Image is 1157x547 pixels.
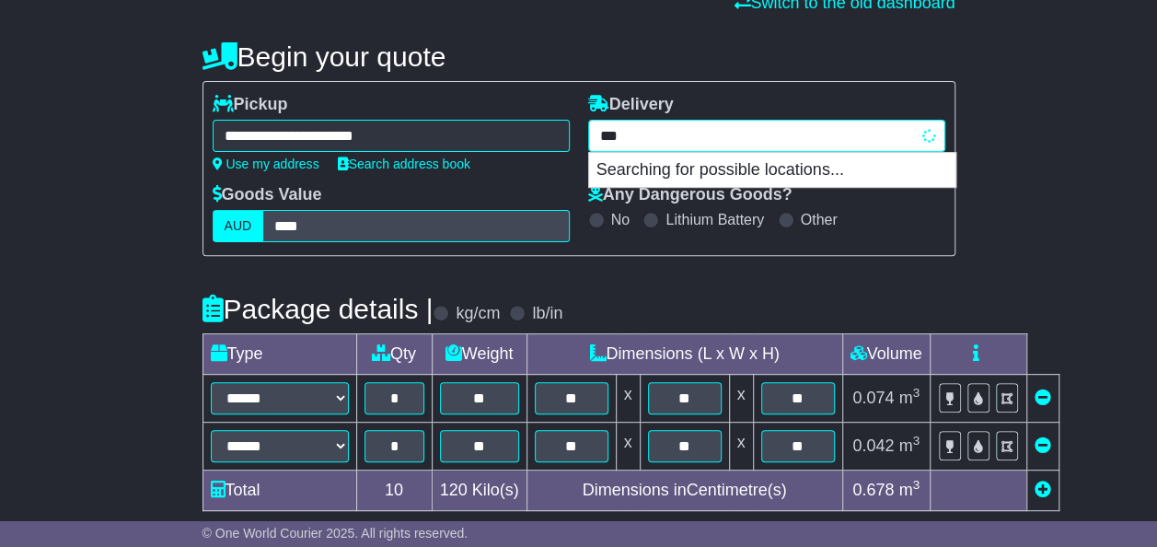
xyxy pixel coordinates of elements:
[213,210,264,242] label: AUD
[526,334,842,375] td: Dimensions (L x W x H)
[1035,436,1051,455] a: Remove this item
[526,471,842,511] td: Dimensions in Centimetre(s)
[852,436,894,455] span: 0.042
[356,334,432,375] td: Qty
[456,304,500,324] label: kg/cm
[1035,481,1051,499] a: Add new item
[1035,389,1051,407] a: Remove this item
[801,211,838,228] label: Other
[912,434,920,448] sup: 3
[213,157,319,171] a: Use my address
[616,423,640,471] td: x
[440,481,468,499] span: 120
[912,478,920,492] sup: 3
[898,389,920,407] span: m
[202,334,356,375] td: Type
[912,386,920,400] sup: 3
[432,471,526,511] td: Kilo(s)
[213,185,322,205] label: Goods Value
[202,294,434,324] h4: Package details |
[611,211,630,228] label: No
[588,185,793,205] label: Any Dangerous Goods?
[356,471,432,511] td: 10
[213,95,288,115] label: Pickup
[202,41,955,72] h4: Begin your quote
[532,304,562,324] label: lb/in
[432,334,526,375] td: Weight
[202,526,469,541] span: © One World Courier 2025. All rights reserved.
[589,153,955,188] p: Searching for possible locations...
[842,334,930,375] td: Volume
[338,157,470,171] a: Search address book
[665,211,764,228] label: Lithium Battery
[898,436,920,455] span: m
[588,95,674,115] label: Delivery
[729,423,753,471] td: x
[202,471,356,511] td: Total
[616,375,640,423] td: x
[852,389,894,407] span: 0.074
[852,481,894,499] span: 0.678
[898,481,920,499] span: m
[729,375,753,423] td: x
